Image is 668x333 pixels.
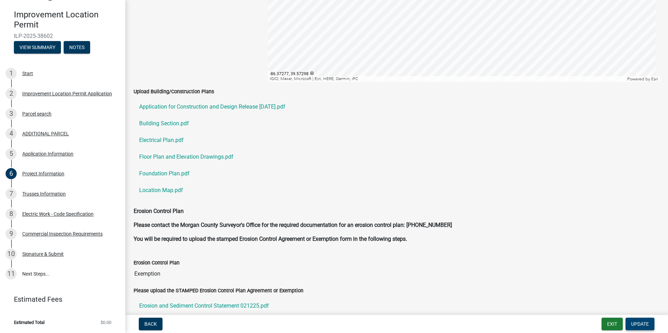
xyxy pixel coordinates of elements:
[134,261,180,265] label: Erosion Control Plan
[22,91,112,96] div: Improvement Location Permit Application
[14,320,45,325] span: Estimated Total
[134,222,452,228] strong: Please contact the Morgan County Surveyor's Office for the required documentation for an erosion ...
[14,41,61,54] button: View Summary
[14,10,120,30] h4: Improvement Location Permit
[6,268,17,279] div: 11
[6,128,17,139] div: 4
[626,76,660,82] div: Powered by
[134,298,660,314] a: Erosion and Sediment Control Statement 021225.pdf
[134,89,214,94] label: Upload Building/Construction Plans
[6,292,114,306] a: Estimated Fees
[134,208,184,214] strong: Erosion Control Plan
[602,318,623,330] button: Exit
[144,321,157,327] span: Back
[22,131,69,136] div: ADDITIONAL PARCEL
[64,41,90,54] button: Notes
[22,71,33,76] div: Start
[134,115,660,132] a: Building Section.pdf
[6,68,17,79] div: 1
[101,320,111,325] span: $0.00
[6,248,17,260] div: 10
[6,228,17,239] div: 9
[6,188,17,199] div: 7
[6,148,17,159] div: 5
[134,182,660,199] a: Location Map.pdf
[134,236,407,242] strong: You will be required to upload the stamped Erosion Control Agreement or Exemption form in the fol...
[6,208,17,220] div: 8
[22,212,94,216] div: Electric Work - Code Specification
[134,165,660,182] a: Foundation Plan.pdf
[22,151,73,156] div: Application Information
[134,98,660,115] a: Application for Construction and Design Release [DATE].pdf
[268,76,626,82] div: IGIO, Maxar, Microsoft | Esri, HERE, Garmin, iPC
[14,33,111,39] span: ILP-2025-38602
[134,288,303,293] label: Please upload the STAMPED Erosion Control Plan Agreement or Exemption
[22,111,51,116] div: Parcel search
[64,45,90,50] wm-modal-confirm: Notes
[14,45,61,50] wm-modal-confirm: Summary
[22,231,103,236] div: Commercial Inspection Requirements
[626,318,654,330] button: Update
[134,149,660,165] a: Floor Plan and Elevation Drawings.pdf
[6,88,17,99] div: 2
[651,77,658,81] a: Esri
[6,108,17,119] div: 3
[6,168,17,179] div: 6
[134,132,660,149] a: Electrical Plan.pdf
[22,171,64,176] div: Project Information
[22,191,66,196] div: Trusses Information
[139,318,162,330] button: Back
[22,252,64,256] div: Signature & Submit
[631,321,649,327] span: Update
